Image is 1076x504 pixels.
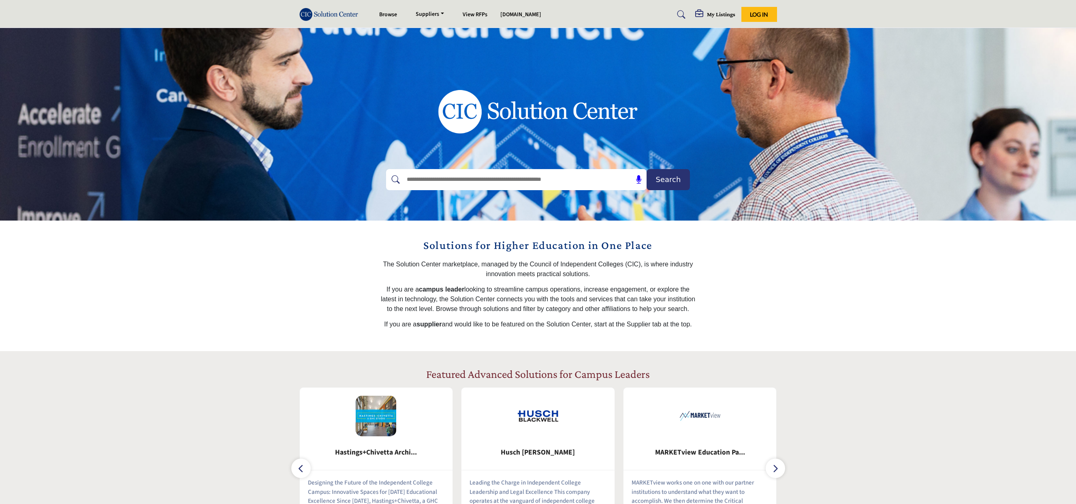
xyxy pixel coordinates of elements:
[647,169,690,190] button: Search
[500,11,541,19] a: [DOMAIN_NAME]
[384,321,692,328] span: If you are a and would like to be featured on the Solution Center, start at the Supplier tab at t...
[636,442,764,463] b: MARKETview Education Partners
[636,447,764,458] span: MARKETview Education Pa...
[518,396,558,436] img: Husch Blackwell
[356,396,396,436] img: Hastings+Chivetta Architects
[669,8,691,21] a: Search
[474,442,602,463] b: Husch Blackwell
[463,11,487,19] a: View RFPs
[680,396,720,436] img: MARKETview Education Partners
[379,11,397,19] a: Browse
[383,261,693,277] span: The Solution Center marketplace, managed by the Council of Independent Colleges (CIC), is where i...
[656,174,681,185] span: Search
[695,10,735,19] div: My Listings
[312,442,441,463] b: Hastings+Chivetta Architects
[299,8,363,21] img: Site Logo
[419,286,464,293] strong: campus leader
[300,442,453,463] a: Hastings+Chivetta Archi...
[381,286,695,312] span: If you are a looking to streamline campus operations, increase engagement, or explore the latest ...
[623,442,777,463] a: MARKETview Education Pa...
[312,447,441,458] span: Hastings+Chivetta Archi...
[474,447,602,458] span: Husch [PERSON_NAME]
[750,11,768,18] span: Log In
[461,442,615,463] a: Husch [PERSON_NAME]
[741,7,777,22] button: Log In
[426,367,650,381] h2: Featured Advanced Solutions for Campus Leaders
[707,11,735,18] h5: My Listings
[410,59,666,164] img: image
[380,237,696,254] h2: Solutions for Higher Education in One Place
[410,9,450,20] a: Suppliers
[416,321,442,328] strong: supplier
